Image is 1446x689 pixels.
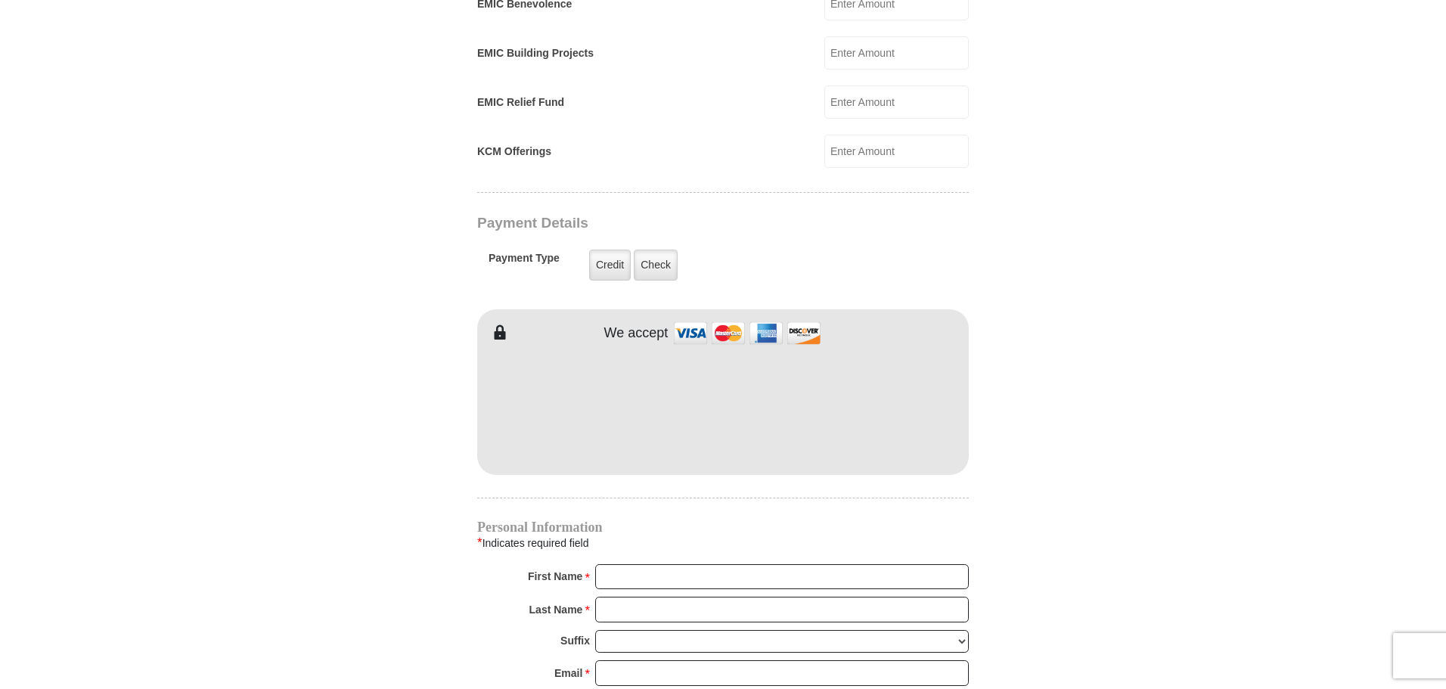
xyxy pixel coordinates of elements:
[477,533,969,553] div: Indicates required field
[477,95,564,110] label: EMIC Relief Fund
[529,599,583,620] strong: Last Name
[560,630,590,651] strong: Suffix
[634,250,678,281] label: Check
[824,85,969,119] input: Enter Amount
[489,252,560,272] h5: Payment Type
[604,325,669,342] h4: We accept
[824,36,969,70] input: Enter Amount
[477,521,969,533] h4: Personal Information
[477,144,551,160] label: KCM Offerings
[824,135,969,168] input: Enter Amount
[589,250,631,281] label: Credit
[477,45,594,61] label: EMIC Building Projects
[554,663,582,684] strong: Email
[672,317,823,349] img: credit cards accepted
[477,215,863,232] h3: Payment Details
[528,566,582,587] strong: First Name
